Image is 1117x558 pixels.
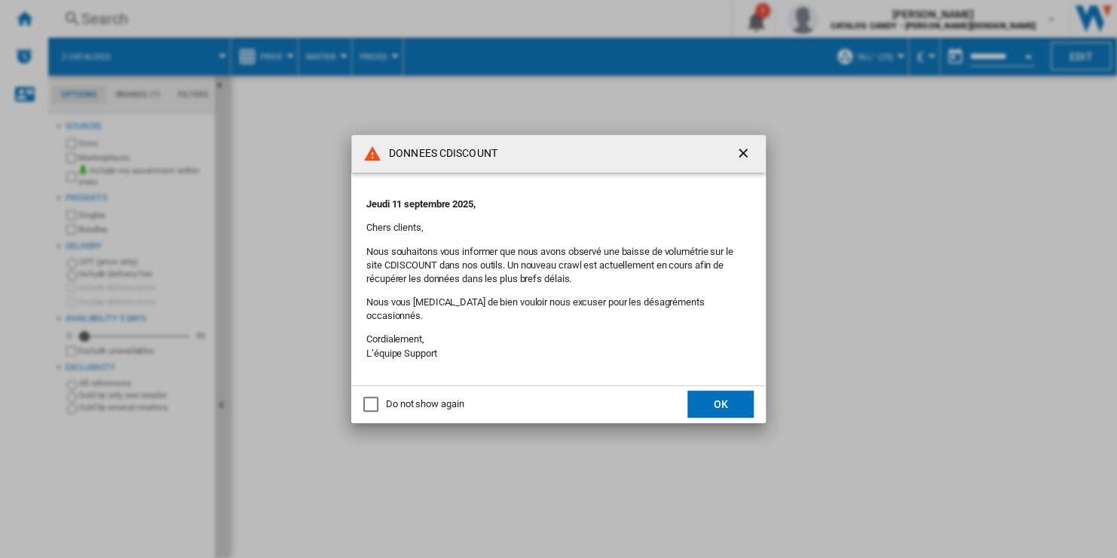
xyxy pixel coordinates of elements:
div: Do not show again [386,397,464,411]
md-checkbox: Do not show again [363,397,464,412]
h4: DONNEES CDISCOUNT [381,146,497,161]
p: Nous souhaitons vous informer que nous avons observé une baisse de volumétrie sur le site CDISCOU... [366,245,751,287]
button: getI18NText('BUTTONS.CLOSE_DIALOG') [730,139,760,169]
p: Chers clients, [366,221,751,235]
p: Nous vous [MEDICAL_DATA] de bien vouloir nous excuser pour les désagréments occasionnés. [366,296,751,323]
p: Cordialement, L’équipe Support [366,333,751,360]
strong: Jeudi 11 septembre 2025, [366,198,476,210]
button: OK [687,391,754,418]
ng-md-icon: getI18NText('BUTTONS.CLOSE_DIALOG') [736,146,754,164]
